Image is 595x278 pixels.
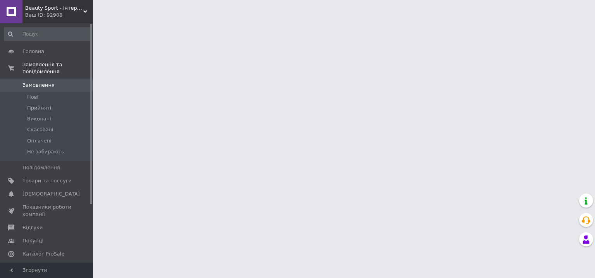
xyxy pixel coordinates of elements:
[25,5,83,12] span: Beauty Sport - інтернет-магазин масажного і косметологічного обладнання
[27,137,52,144] span: Оплачені
[22,251,64,257] span: Каталог ProSale
[22,61,93,75] span: Замовлення та повідомлення
[27,105,51,112] span: Прийняті
[27,126,53,133] span: Скасовані
[4,27,91,41] input: Пошук
[22,224,43,231] span: Відгуки
[22,82,55,89] span: Замовлення
[22,48,44,55] span: Головна
[22,237,43,244] span: Покупці
[27,148,64,155] span: Не забирають
[22,164,60,171] span: Повідомлення
[22,190,80,197] span: [DEMOGRAPHIC_DATA]
[25,12,93,19] div: Ваш ID: 92908
[22,177,72,184] span: Товари та послуги
[27,94,38,101] span: Нові
[22,204,72,218] span: Показники роботи компанії
[27,115,51,122] span: Виконані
